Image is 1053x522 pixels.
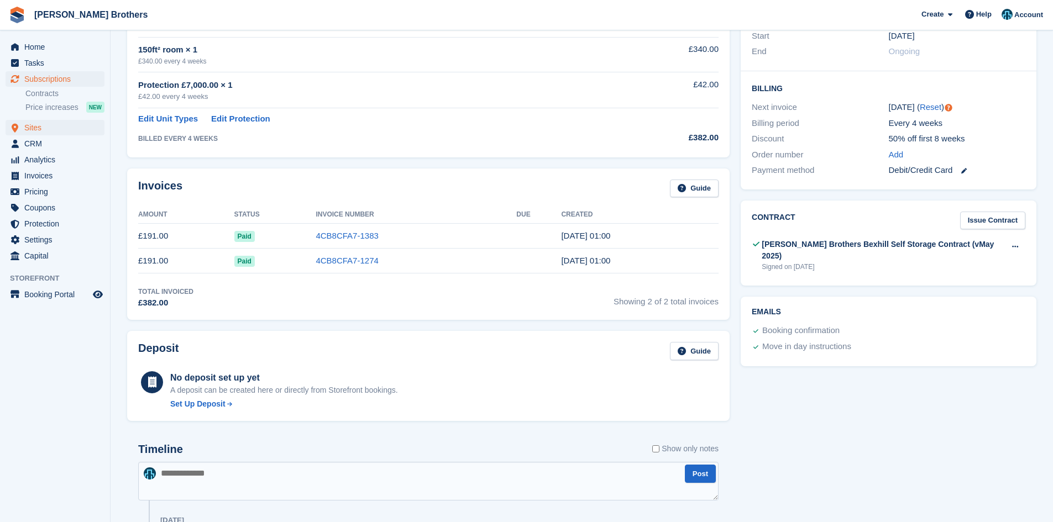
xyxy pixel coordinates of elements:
[138,79,611,92] div: Protection £7,000.00 × 1
[25,101,104,113] a: Price increases NEW
[762,324,840,338] div: Booking confirmation
[170,398,226,410] div: Set Up Deposit
[10,273,110,284] span: Storefront
[138,134,611,144] div: BILLED EVERY 4 WEEKS
[752,45,888,58] div: End
[685,465,716,483] button: Post
[752,308,1025,317] h2: Emails
[611,72,719,108] td: £42.00
[752,117,888,130] div: Billing period
[234,231,255,242] span: Paid
[138,180,182,198] h2: Invoices
[24,287,91,302] span: Booking Portal
[316,206,516,224] th: Invoice Number
[561,256,610,265] time: 2025-06-21 00:00:03 UTC
[752,212,795,230] h2: Contract
[752,149,888,161] div: Order number
[24,55,91,71] span: Tasks
[170,371,398,384] div: No deposit set up yet
[24,71,91,87] span: Subscriptions
[6,120,104,135] a: menu
[889,46,920,56] span: Ongoing
[91,288,104,301] a: Preview store
[170,384,398,396] p: A deposit can be created here or directly from Storefront bookings.
[138,56,611,66] div: £340.00 every 4 weeks
[752,164,888,177] div: Payment method
[24,120,91,135] span: Sites
[889,101,1025,114] div: [DATE] ( )
[6,216,104,231] a: menu
[6,248,104,263] a: menu
[138,206,234,224] th: Amount
[889,149,904,161] a: Add
[86,102,104,113] div: NEW
[24,168,91,183] span: Invoices
[24,248,91,263] span: Capital
[25,102,78,113] span: Price increases
[6,168,104,183] a: menu
[30,6,152,24] a: [PERSON_NAME] Brothers
[9,7,25,23] img: stora-icon-8386f47178a22dfd0bd8f6a31ec36ba5ce8667c1dd55bd0f319d3a0aa187defe.svg
[6,232,104,247] a: menu
[144,467,156,479] img: Helen Eldridge
[652,443,719,455] label: Show only notes
[24,232,91,247] span: Settings
[6,136,104,151] a: menu
[752,82,1025,93] h2: Billing
[920,102,941,112] a: Reset
[6,200,104,215] a: menu
[561,206,719,224] th: Created
[611,37,719,72] td: £340.00
[921,9,944,20] span: Create
[670,180,719,198] a: Guide
[138,44,611,56] div: 150ft² room × 1
[138,287,193,297] div: Total Invoiced
[138,91,611,102] div: £42.00 every 4 weeks
[6,39,104,55] a: menu
[752,101,888,114] div: Next invoice
[24,39,91,55] span: Home
[138,342,179,360] h2: Deposit
[889,133,1025,145] div: 50% off first 8 weeks
[24,200,91,215] span: Coupons
[670,342,719,360] a: Guide
[138,224,234,249] td: £191.00
[211,113,270,125] a: Edit Protection
[889,30,915,43] time: 2025-06-21 00:00:00 UTC
[752,133,888,145] div: Discount
[6,152,104,167] a: menu
[138,443,183,456] h2: Timeline
[614,287,719,309] span: Showing 2 of 2 total invoices
[976,9,992,20] span: Help
[25,88,104,99] a: Contracts
[1014,9,1043,20] span: Account
[6,184,104,199] a: menu
[138,249,234,273] td: £191.00
[138,297,193,309] div: £382.00
[6,287,104,302] a: menu
[762,340,851,354] div: Move in day instructions
[234,206,316,224] th: Status
[944,103,954,113] div: Tooltip anchor
[24,152,91,167] span: Analytics
[24,184,91,199] span: Pricing
[889,117,1025,130] div: Every 4 weeks
[960,212,1025,230] a: Issue Contract
[889,164,1025,177] div: Debit/Credit Card
[316,231,378,240] a: 4CB8CFA7-1383
[6,71,104,87] a: menu
[752,30,888,43] div: Start
[561,231,610,240] time: 2025-07-19 00:00:35 UTC
[24,216,91,231] span: Protection
[762,239,1005,262] div: [PERSON_NAME] Brothers Bexhill Self Storage Contract (vMay 2025)
[611,131,719,144] div: £382.00
[170,398,398,410] a: Set Up Deposit
[516,206,561,224] th: Due
[24,136,91,151] span: CRM
[1002,9,1013,20] img: Helen Eldridge
[138,113,198,125] a: Edit Unit Types
[316,256,378,265] a: 4CB8CFA7-1274
[762,262,1005,272] div: Signed on [DATE]
[6,55,104,71] a: menu
[652,443,659,455] input: Show only notes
